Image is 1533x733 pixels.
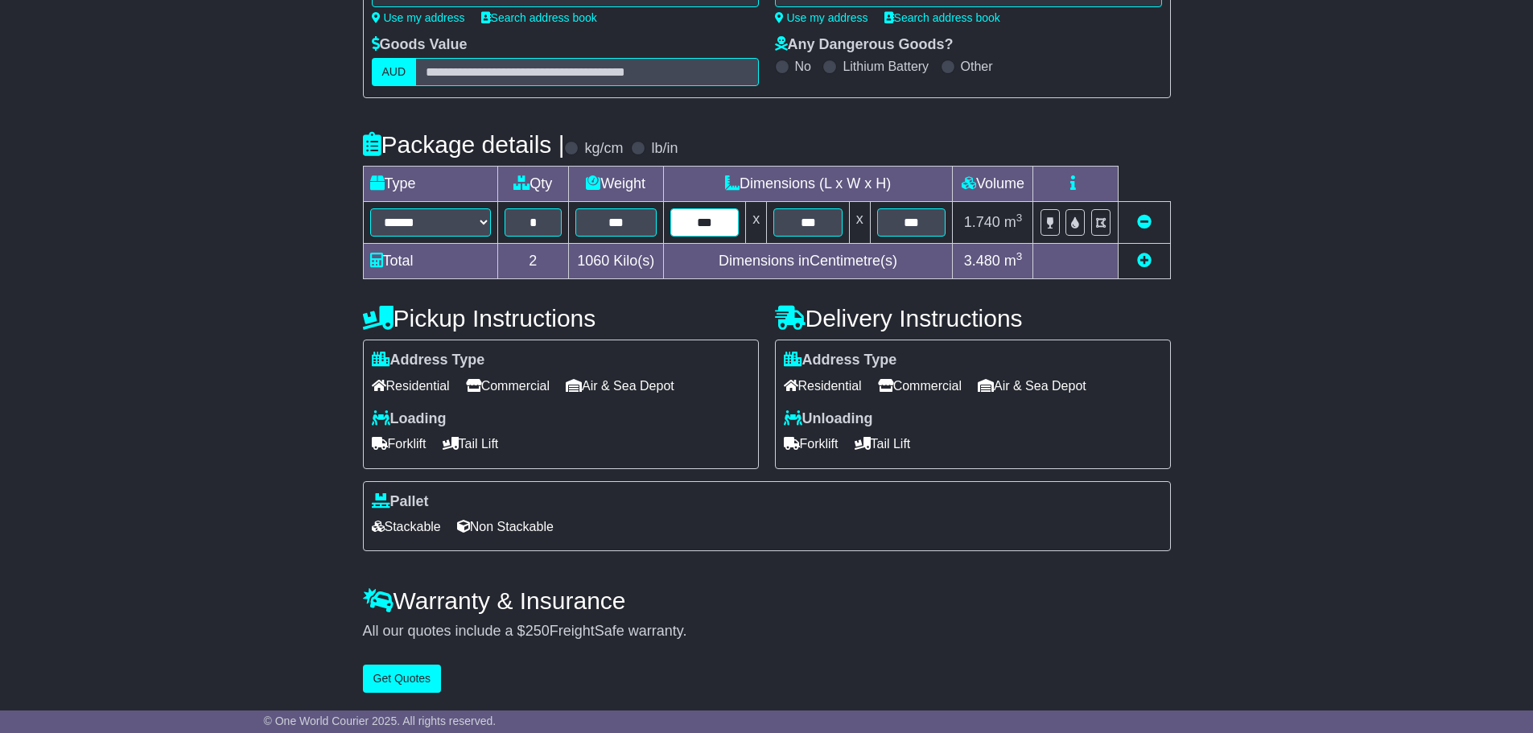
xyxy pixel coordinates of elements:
[363,131,565,158] h4: Package details |
[363,244,497,279] td: Total
[978,373,1086,398] span: Air & Sea Depot
[784,373,862,398] span: Residential
[577,253,609,269] span: 1060
[363,665,442,693] button: Get Quotes
[372,373,450,398] span: Residential
[775,11,868,24] a: Use my address
[849,202,870,244] td: x
[372,11,465,24] a: Use my address
[264,714,497,727] span: © One World Courier 2025. All rights reserved.
[443,431,499,456] span: Tail Lift
[363,167,497,202] td: Type
[1004,214,1023,230] span: m
[363,305,759,331] h4: Pickup Instructions
[964,253,1000,269] span: 3.480
[568,167,663,202] td: Weight
[878,373,962,398] span: Commercial
[566,373,674,398] span: Air & Sea Depot
[1016,250,1023,262] sup: 3
[363,623,1171,640] div: All our quotes include a $ FreightSafe warranty.
[884,11,1000,24] a: Search address book
[651,140,678,158] label: lb/in
[584,140,623,158] label: kg/cm
[784,410,873,428] label: Unloading
[843,59,929,74] label: Lithium Battery
[1137,253,1152,269] a: Add new item
[481,11,597,24] a: Search address book
[795,59,811,74] label: No
[363,587,1171,614] h4: Warranty & Insurance
[775,36,954,54] label: Any Dangerous Goods?
[1137,214,1152,230] a: Remove this item
[1016,212,1023,224] sup: 3
[372,493,429,511] label: Pallet
[746,202,767,244] td: x
[372,410,447,428] label: Loading
[663,167,953,202] td: Dimensions (L x W x H)
[953,167,1033,202] td: Volume
[964,214,1000,230] span: 1.740
[1004,253,1023,269] span: m
[466,373,550,398] span: Commercial
[784,431,839,456] span: Forklift
[372,352,485,369] label: Address Type
[775,305,1171,331] h4: Delivery Instructions
[372,514,441,539] span: Stackable
[372,431,427,456] span: Forklift
[663,244,953,279] td: Dimensions in Centimetre(s)
[961,59,993,74] label: Other
[784,352,897,369] label: Address Type
[497,244,568,279] td: 2
[525,623,550,639] span: 250
[568,244,663,279] td: Kilo(s)
[855,431,911,456] span: Tail Lift
[372,36,468,54] label: Goods Value
[372,58,417,86] label: AUD
[497,167,568,202] td: Qty
[457,514,554,539] span: Non Stackable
